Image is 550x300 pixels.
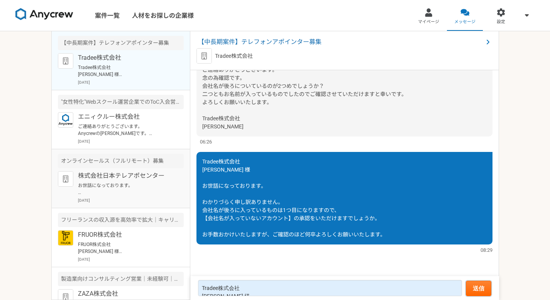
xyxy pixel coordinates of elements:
p: FRUOR株式会社 [78,230,173,239]
p: [DATE] [78,197,184,203]
p: ZAZA株式会社 [78,289,173,298]
img: default_org_logo-42cde973f59100197ec2c8e796e4974ac8490bb5b08a0eb061ff975e4574aa76.png [58,53,73,69]
button: 送信 [466,281,491,296]
img: FRUOR%E3%83%AD%E3%82%B3%E3%82%99.png [58,230,73,246]
span: Tradee株式会社 [PERSON_NAME] 様 お世話になっております。 わかりづらく申し訳ありません。 会社名が後ろに入っているものは1つ目になりますので、 【会社名が入っていないアカウ... [202,158,386,238]
span: 08:29 [481,246,492,254]
img: logo_text_blue_01.png [58,112,73,128]
span: メッセージ [454,19,476,25]
p: [DATE] [78,79,184,85]
span: 【中長期案件】テレフォンアポインター募集 [198,37,483,47]
p: ご連絡ありがとうございます。 Anycrewの[PERSON_NAME]です。 それでは一度オンラインにて、クライアント様の情報や、現在のご状況などヒアリングさせていただければと思いますので下記... [78,123,173,137]
p: Tradee株式会社 [215,52,253,60]
p: Tradee株式会社 [PERSON_NAME] 様 お世話になっております。 わかりづらく申し訳ありません。 会社名が後ろに入っているものは1つ目になりますので、 【会社名が入っていないアカウ... [78,64,173,78]
p: Tradee株式会社 [78,53,173,62]
div: 【中長期案件】テレフォンアポインター募集 [58,36,184,50]
p: [DATE] [78,256,184,262]
p: FRUOR株式会社 [PERSON_NAME] 様 お世話になっております。 オンライン面談について、ご共有いただきありがとうございます。 TimeRexにてご予約をさせていただきました。 当日... [78,241,173,255]
p: お世話になっております。 プロフィール拝見してとても魅力的なご経歴で、 ぜひ一度、弊社面談をお願いできないでしょうか？ [URL][DOMAIN_NAME][DOMAIN_NAME] 当社ですが... [78,182,173,196]
p: エニィクルー株式会社 [78,112,173,121]
span: 06:26 [200,138,212,145]
img: default_org_logo-42cde973f59100197ec2c8e796e4974ac8490bb5b08a0eb061ff975e4574aa76.png [196,48,212,64]
p: [DATE] [78,138,184,144]
span: 設定 [497,19,505,25]
div: オンラインセールス（フルリモート）募集 [58,154,184,168]
span: [PERSON_NAME]様 お世話になっております。 ご連絡ありがとうございます。 念の為確認です。 会社名が後ろについているのが2つめでしょうか？ 二つともお名前が入っているものでしたのでご... [202,42,407,130]
p: 株式会社日本テレアポセンター [78,171,173,180]
img: default_org_logo-42cde973f59100197ec2c8e796e4974ac8490bb5b08a0eb061ff975e4574aa76.png [58,171,73,187]
span: マイページ [418,19,439,25]
img: 8DqYSo04kwAAAAASUVORK5CYII= [15,8,73,20]
div: フリーランスの収入源を高効率で拡大｜キャリアアドバイザー（完全リモート） [58,213,184,227]
div: 製造業向けコンサルティング営業｜未経験可｜法人営業としてキャリアアップしたい方 [58,272,184,286]
div: "女性特化"Webスクール運営企業でのToC入会営業（フルリモート可） [58,95,184,109]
